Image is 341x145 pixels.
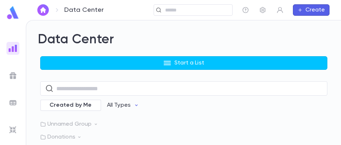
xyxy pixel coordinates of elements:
[6,6,20,20] img: logo
[9,98,17,107] img: batches_grey.339ca447c9d9533ef1741baa751efc33.svg
[40,121,327,128] p: Unnamed Group
[40,100,101,111] div: Created by Me
[9,126,17,134] img: imports_grey.530a8a0e642e233f2baf0ef88e8c9fcb.svg
[40,56,327,70] button: Start a List
[101,98,145,112] button: All Types
[40,134,327,141] p: Donations
[174,59,204,67] p: Start a List
[9,44,17,53] img: reports_gradient.dbe2566a39951672bc459a78b45e2f92.svg
[107,102,131,109] p: All Types
[293,4,330,16] button: Create
[45,102,96,109] span: Created by Me
[9,71,17,80] img: campaigns_grey.99e729a5f7ee94e3726e6486bddda8f1.svg
[64,6,104,14] p: Data Center
[39,7,47,13] img: home_white.a664292cf8c1dea59945f0da9f25487c.svg
[38,32,330,48] h2: Data Center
